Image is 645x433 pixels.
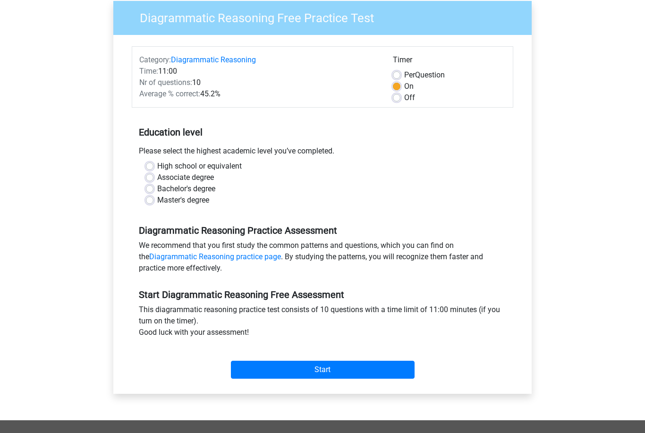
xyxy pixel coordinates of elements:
[128,7,525,25] h3: Diagrammatic Reasoning Free Practice Test
[132,66,386,77] div: 11:00
[139,78,192,87] span: Nr of questions:
[157,195,209,206] label: Master's degree
[139,89,200,98] span: Average % correct:
[132,77,386,88] div: 10
[139,55,171,64] span: Category:
[139,67,158,76] span: Time:
[149,252,281,261] a: Diagrammatic Reasoning practice page
[132,88,386,100] div: 45.2%
[139,225,506,236] h5: Diagrammatic Reasoning Practice Assessment
[404,81,414,92] label: On
[132,240,513,278] div: We recommend that you first study the common patterns and questions, which you can find on the . ...
[404,69,445,81] label: Question
[157,183,215,195] label: Bachelor's degree
[139,123,506,142] h5: Education level
[139,289,506,300] h5: Start Diagrammatic Reasoning Free Assessment
[157,172,214,183] label: Associate degree
[132,145,513,161] div: Please select the highest academic level you’ve completed.
[171,55,256,64] a: Diagrammatic Reasoning
[404,92,415,103] label: Off
[231,361,415,379] input: Start
[132,304,513,342] div: This diagrammatic reasoning practice test consists of 10 questions with a time limit of 11:00 min...
[393,54,506,69] div: Timer
[157,161,242,172] label: High school or equivalent
[404,70,415,79] span: Per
